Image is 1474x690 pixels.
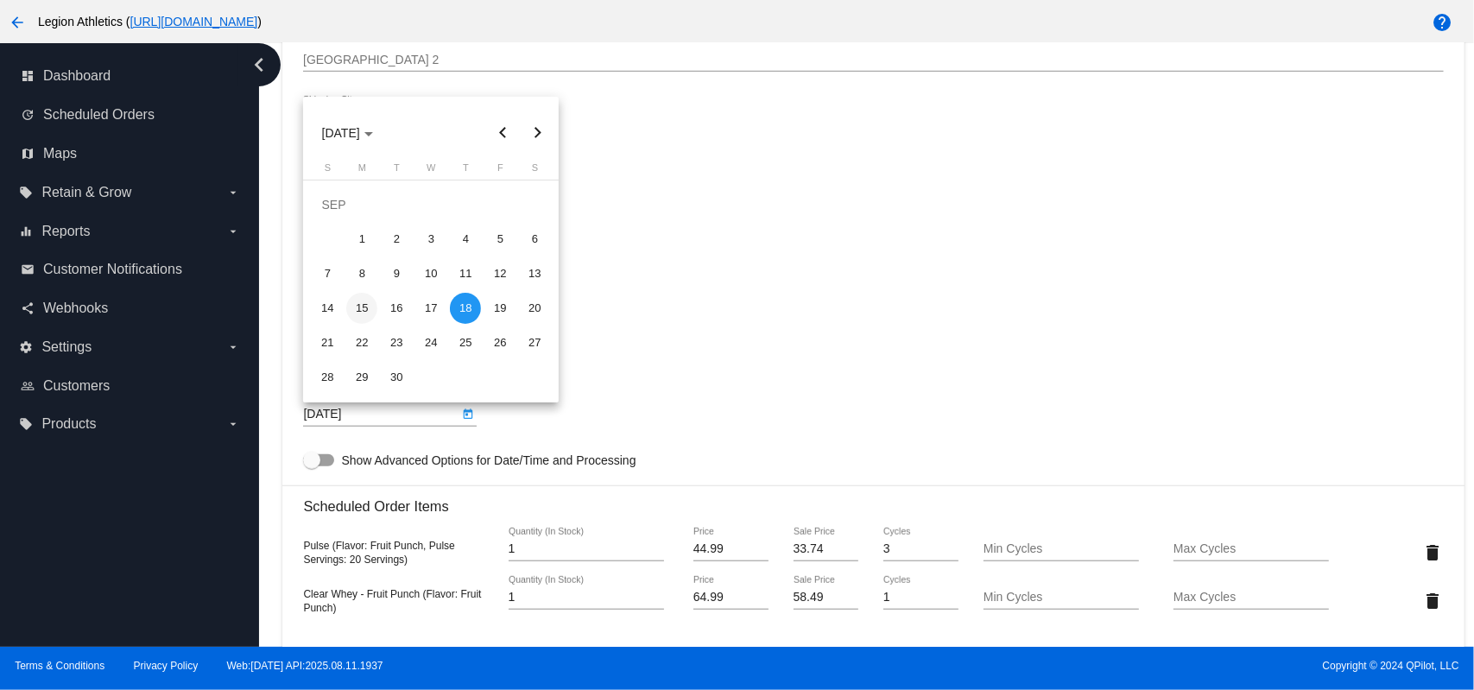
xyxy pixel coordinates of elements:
[379,162,414,180] th: Tuesday
[379,222,414,256] td: September 2, 2025
[450,293,481,324] div: 18
[448,222,483,256] td: September 4, 2025
[345,222,379,256] td: September 1, 2025
[381,224,412,255] div: 2
[345,360,379,395] td: September 29, 2025
[415,327,446,358] div: 24
[517,256,552,291] td: September 13, 2025
[517,326,552,360] td: September 27, 2025
[345,256,379,291] td: September 8, 2025
[414,256,448,291] td: September 10, 2025
[346,224,377,255] div: 1
[310,360,345,395] td: September 28, 2025
[310,291,345,326] td: September 14, 2025
[448,256,483,291] td: September 11, 2025
[381,327,412,358] div: 23
[310,256,345,291] td: September 7, 2025
[322,126,373,140] span: [DATE]
[415,258,446,289] div: 10
[484,224,516,255] div: 5
[450,224,481,255] div: 4
[483,291,517,326] td: September 19, 2025
[346,258,377,289] div: 8
[346,362,377,393] div: 29
[346,327,377,358] div: 22
[450,327,481,358] div: 25
[414,162,448,180] th: Wednesday
[312,362,343,393] div: 28
[448,162,483,180] th: Thursday
[484,327,516,358] div: 26
[484,293,516,324] div: 19
[519,258,550,289] div: 13
[310,162,345,180] th: Sunday
[415,224,446,255] div: 3
[345,291,379,326] td: September 15, 2025
[448,291,483,326] td: September 18, 2025
[415,293,446,324] div: 17
[345,162,379,180] th: Monday
[483,326,517,360] td: September 26, 2025
[484,258,516,289] div: 12
[517,162,552,180] th: Saturday
[450,258,481,289] div: 11
[414,291,448,326] td: September 17, 2025
[381,293,412,324] div: 16
[381,258,412,289] div: 9
[520,116,554,150] button: Next month
[517,222,552,256] td: September 6, 2025
[519,224,550,255] div: 6
[379,291,414,326] td: September 16, 2025
[379,326,414,360] td: September 23, 2025
[414,222,448,256] td: September 3, 2025
[310,326,345,360] td: September 21, 2025
[381,362,412,393] div: 30
[485,116,520,150] button: Previous month
[448,326,483,360] td: September 25, 2025
[414,326,448,360] td: September 24, 2025
[483,162,517,180] th: Friday
[312,258,343,289] div: 7
[312,327,343,358] div: 21
[517,291,552,326] td: September 20, 2025
[346,293,377,324] div: 15
[308,116,387,150] button: Choose month and year
[483,222,517,256] td: September 5, 2025
[483,256,517,291] td: September 12, 2025
[379,256,414,291] td: September 9, 2025
[379,360,414,395] td: September 30, 2025
[310,187,552,222] td: SEP
[345,326,379,360] td: September 22, 2025
[312,293,343,324] div: 14
[519,293,550,324] div: 20
[519,327,550,358] div: 27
